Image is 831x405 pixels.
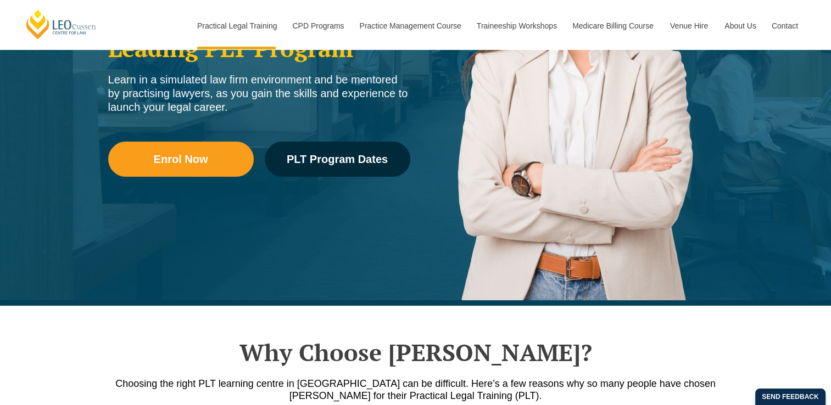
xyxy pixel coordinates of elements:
[716,2,763,49] a: About Us
[154,154,208,165] span: Enrol Now
[25,9,98,40] a: [PERSON_NAME] Centre for Law
[763,2,806,49] a: Contact
[469,2,564,49] a: Traineeship Workshops
[103,378,729,402] p: Choosing the right PLT learning centre in [GEOGRAPHIC_DATA] can be difficult. Here’s a few reason...
[103,339,729,366] h2: Why Choose [PERSON_NAME]?
[352,2,469,49] a: Practice Management Course
[564,2,662,49] a: Medicare Billing Course
[287,154,388,165] span: PLT Program Dates
[108,142,254,177] a: Enrol Now
[189,2,285,49] a: Practical Legal Training
[284,2,351,49] a: CPD Programs
[108,73,410,114] div: Learn in a simulated law firm environment and be mentored by practising lawyers, as you gain the ...
[265,142,410,177] a: PLT Program Dates
[662,2,716,49] a: Venue Hire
